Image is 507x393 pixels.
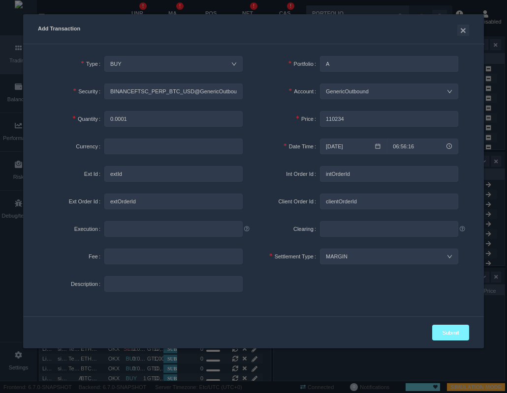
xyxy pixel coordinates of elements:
[38,82,104,101] label: Security
[253,219,320,239] label: Clearing
[38,109,104,129] label: Quantity
[447,88,452,94] i: icon: down
[38,25,469,36] h5: Add Transaction
[253,137,320,156] label: Date Time
[374,143,381,150] i: icon: calendar
[38,219,104,239] label: Execution
[253,109,320,129] label: Price
[432,325,469,340] button: Submit
[253,82,320,101] label: Account
[326,249,357,264] div: MARGIN
[253,54,320,74] label: Portfolio
[447,253,452,259] i: icon: down
[320,139,400,154] input: Select date
[326,84,379,99] div: GenericOutbound
[446,143,453,149] i: icon: clock-circle
[38,137,104,156] label: Currency
[110,56,131,71] div: BUY
[253,247,320,266] label: Settlement Type
[231,61,237,67] i: icon: down
[38,247,104,266] label: Fee
[38,54,104,74] label: Type
[387,139,458,154] input: Select time
[38,164,104,184] label: Ext Id
[38,274,104,294] label: Description
[253,192,320,211] label: Client Order Id
[253,164,320,184] label: Int Order Id
[38,192,104,211] label: Ext Order Id
[457,25,469,36] button: ×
